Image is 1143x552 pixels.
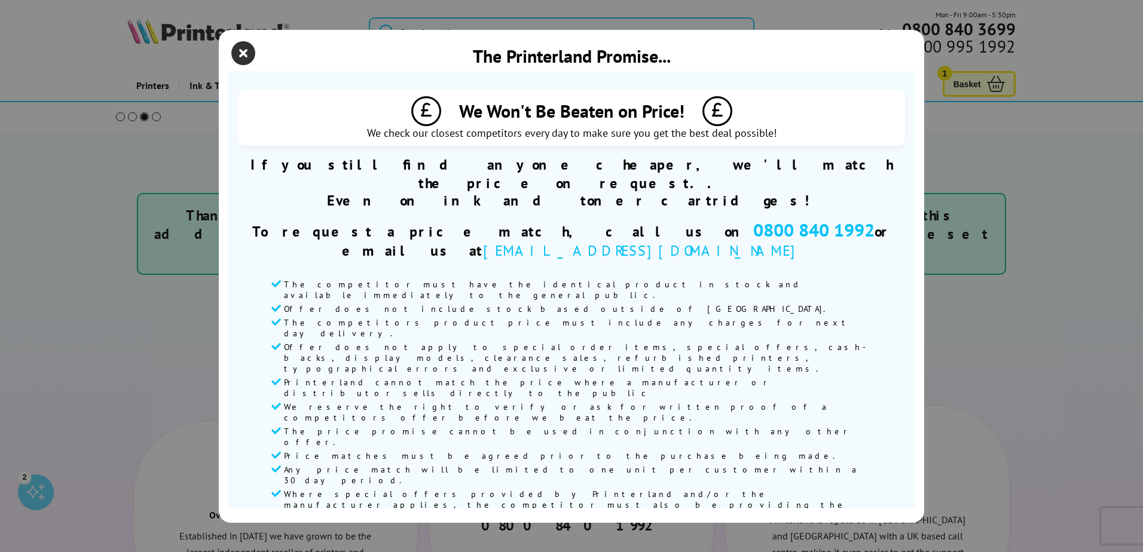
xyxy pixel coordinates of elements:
button: close modal [234,44,252,62]
span: The price promise cannot be used in conjunction with any other offer. [284,426,872,447]
span: [EMAIL_ADDRESS][DOMAIN_NAME] [483,241,802,260]
span: The competitors product price must include any charges for next day delivery. [284,317,872,339]
p: Even on ink and toner cartridges! [238,192,905,208]
span: Where special offers provided by Printerland and/or the manufacturer applies, the competitor must... [284,489,872,521]
span: We Won't Be Beaten on Price! [459,99,684,122]
span: Price matches must be agreed prior to the purchase being made. [284,450,838,461]
div: If you still find anyone cheaper, we'll match the price on request.. [238,155,905,208]
span: The competitor must have the identical product in stock and available immediately to the general ... [284,279,872,300]
span: Any price match will be limited to one unit per customer within a 30 day period. [284,464,872,486]
span: We reserve the right to verify or ask for written proof of a competitors offer before we beat the... [284,401,872,423]
div: To request a price match, call us on or email us at [238,218,905,260]
div: The Printerland Promise... [473,44,671,68]
span: Offer does not include stock based outside of [GEOGRAPHIC_DATA]. [284,303,829,314]
span: 0800 840 1992 [753,218,875,241]
span: Offer does not apply to special order items, special offers, cash-backs, display models, clearanc... [284,342,872,374]
span: We check our closest competitors every day to make sure you get the best deal possible! [244,126,899,140]
span: Printerland cannot match the price where a manufacturer or distributor sells directly to the public [284,377,872,398]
